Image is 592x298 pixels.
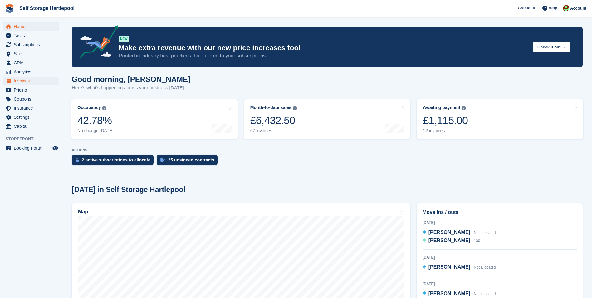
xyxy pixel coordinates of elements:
img: contract_signature_icon-13c848040528278c33f63329250d36e43548de30e8caae1d1a13099fd9432cc5.svg [160,158,165,162]
a: menu [3,113,59,122]
div: 67 invoices [250,128,297,133]
div: [DATE] [423,255,577,260]
div: 2 active subscriptions to allocate [82,157,150,162]
span: Settings [14,113,51,122]
img: icon-info-grey-7440780725fd019a000dd9b08b2336e03edf1995a4989e88bcd33f0948082b44.svg [462,106,466,110]
span: Coupons [14,95,51,103]
span: Pricing [14,86,51,94]
span: Capital [14,122,51,131]
span: Analytics [14,67,51,76]
a: [PERSON_NAME] 130 [423,237,480,245]
div: Awaiting payment [423,105,460,110]
img: stora-icon-8386f47178a22dfd0bd8f6a31ec36ba5ce8667c1dd55bd0f319d3a0aa187defe.svg [5,4,14,13]
a: menu [3,49,59,58]
h1: Good morning, [PERSON_NAME] [72,75,190,83]
h2: Map [78,209,88,215]
a: Awaiting payment £1,115.00 12 invoices [417,99,583,139]
div: 25 unsigned contracts [168,157,214,162]
span: Subscriptions [14,40,51,49]
span: Tasks [14,31,51,40]
span: Insurance [14,104,51,112]
div: Occupancy [77,105,101,110]
a: [PERSON_NAME] Not allocated [423,263,496,271]
a: [PERSON_NAME] Not allocated [423,229,496,237]
span: Storefront [6,136,62,142]
div: 12 invoices [423,128,468,133]
span: Create [518,5,530,11]
div: [DATE] [423,220,577,226]
a: Month-to-date sales £6,432.50 67 invoices [244,99,411,139]
a: Self Storage Hartlepool [17,3,77,13]
img: icon-info-grey-7440780725fd019a000dd9b08b2336e03edf1995a4989e88bcd33f0948082b44.svg [293,106,297,110]
a: menu [3,86,59,94]
a: menu [3,95,59,103]
a: 25 unsigned contracts [157,155,221,168]
div: [DATE] [423,281,577,287]
span: [PERSON_NAME] [428,264,470,270]
div: £6,432.50 [250,114,297,127]
a: Preview store [51,144,59,152]
img: icon-info-grey-7440780725fd019a000dd9b08b2336e03edf1995a4989e88bcd33f0948082b44.svg [102,106,106,110]
a: [PERSON_NAME] Not allocated [423,290,496,298]
span: Not allocated [474,231,496,235]
span: CRM [14,58,51,67]
h2: Move ins / outs [423,209,577,216]
span: Not allocated [474,265,496,270]
p: ACTIONS [72,148,583,152]
a: menu [3,77,59,85]
span: Not allocated [474,292,496,296]
span: Account [570,5,586,12]
p: Here's what's happening across your business [DATE] [72,84,190,92]
span: Home [14,22,51,31]
span: 130 [474,239,480,243]
a: menu [3,58,59,67]
a: menu [3,40,59,49]
a: menu [3,144,59,152]
img: Woods Removals [563,5,569,11]
img: price-adjustments-announcement-icon-8257ccfd72463d97f412b2fc003d46551f7dbcb40ab6d574587a9cd5c0d94... [75,25,118,61]
a: Occupancy 42.78% No change [DATE] [71,99,238,139]
span: Sites [14,49,51,58]
span: Help [549,5,557,11]
div: No change [DATE] [77,128,114,133]
div: 42.78% [77,114,114,127]
img: active_subscription_to_allocate_icon-d502201f5373d7db506a760aba3b589e785aa758c864c3986d89f69b8ff3... [76,158,79,162]
button: Check it out → [533,42,570,52]
a: menu [3,67,59,76]
h2: [DATE] in Self Storage Hartlepool [72,186,185,194]
span: [PERSON_NAME] [428,230,470,235]
a: menu [3,104,59,112]
div: Month-to-date sales [250,105,291,110]
span: [PERSON_NAME] [428,291,470,296]
a: menu [3,122,59,131]
p: Rooted in industry best practices, but tailored to your subscriptions. [119,52,528,59]
div: £1,115.00 [423,114,468,127]
span: Invoices [14,77,51,85]
span: Booking Portal [14,144,51,152]
a: 2 active subscriptions to allocate [72,155,157,168]
div: NEW [119,36,129,42]
a: menu [3,31,59,40]
span: [PERSON_NAME] [428,238,470,243]
p: Make extra revenue with our new price increases tool [119,43,528,52]
a: menu [3,22,59,31]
